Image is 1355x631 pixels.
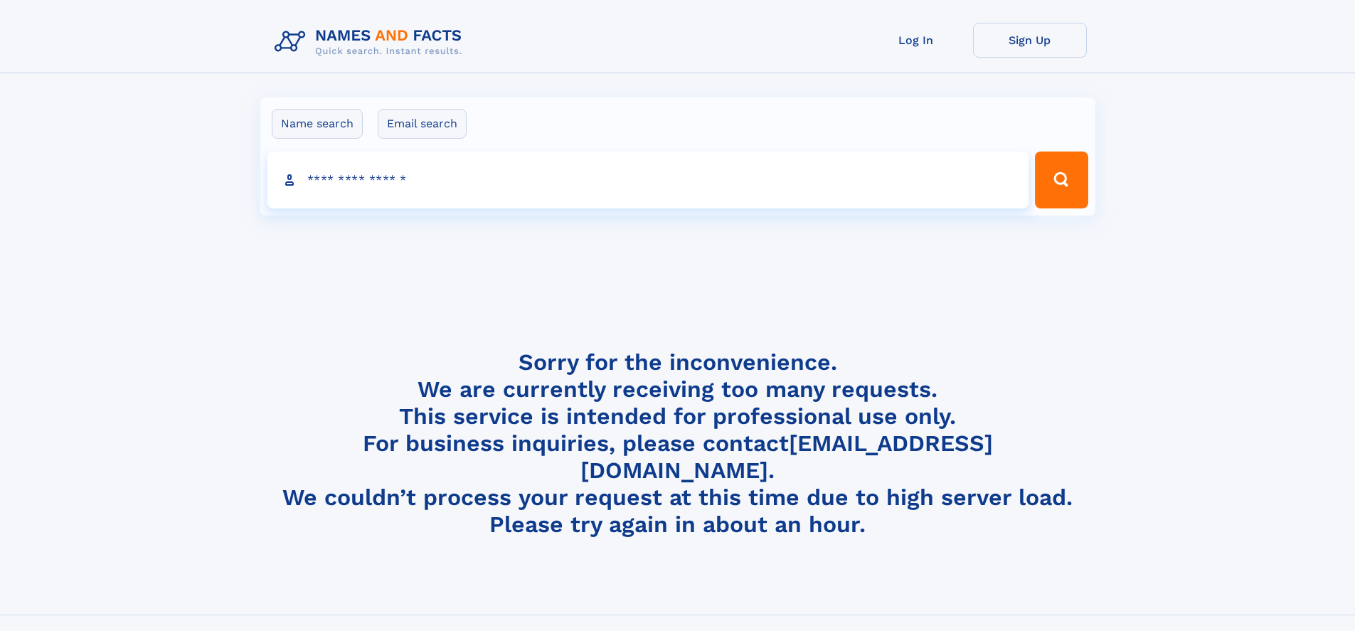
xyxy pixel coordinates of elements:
[269,349,1087,539] h4: Sorry for the inconvenience. We are currently receiving too many requests. This service is intend...
[859,23,973,58] a: Log In
[272,109,363,139] label: Name search
[267,152,1029,208] input: search input
[269,23,474,61] img: Logo Names and Facts
[580,430,993,484] a: [EMAIL_ADDRESS][DOMAIN_NAME]
[973,23,1087,58] a: Sign Up
[378,109,467,139] label: Email search
[1035,152,1088,208] button: Search Button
